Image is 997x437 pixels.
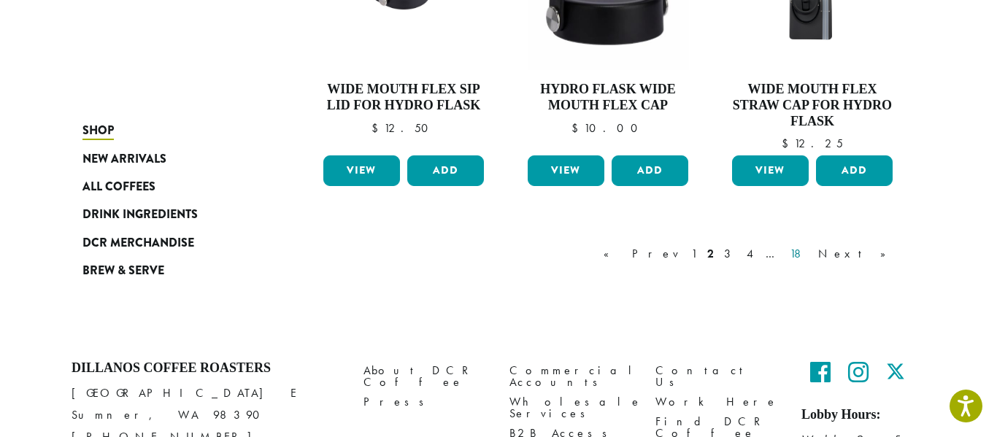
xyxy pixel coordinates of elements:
a: « Prev [601,245,684,263]
span: All Coffees [82,178,155,196]
span: Brew & Serve [82,262,164,280]
span: Shop [82,122,114,140]
a: 18 [787,245,811,263]
a: View [528,155,604,186]
h4: Hydro Flask Wide Mouth Flex Cap [524,82,692,113]
h4: Dillanos Coffee Roasters [72,360,342,376]
h4: Wide Mouth Flex Sip Lid for Hydro Flask [320,82,488,113]
h4: Wide Mouth Flex Straw Cap for Hydro Flask [728,82,896,129]
a: 4 [744,245,758,263]
span: $ [571,120,584,136]
a: DCR Merchandise [82,229,258,257]
bdi: 12.25 [782,136,843,151]
a: Work Here [655,392,779,411]
a: View [323,155,400,186]
a: All Coffees [82,173,258,201]
a: View [732,155,809,186]
a: Press [363,392,488,411]
a: 2 [704,245,717,263]
span: DCR Merchandise [82,234,194,252]
bdi: 12.50 [372,120,435,136]
a: Wholesale Services [509,392,634,423]
a: Drink Ingredients [82,201,258,228]
a: About DCR Coffee [363,360,488,392]
a: Next » [815,245,899,263]
a: Commercial Accounts [509,360,634,392]
a: Brew & Serve [82,257,258,285]
a: Shop [82,117,258,144]
bdi: 10.00 [571,120,644,136]
button: Add [407,155,484,186]
a: 1 [688,245,700,263]
span: $ [372,120,384,136]
button: Add [612,155,688,186]
button: Add [816,155,893,186]
a: New Arrivals [82,144,258,172]
span: Drink Ingredients [82,206,198,224]
span: $ [782,136,794,151]
a: 3 [721,245,739,263]
h5: Lobby Hours: [801,407,925,423]
span: New Arrivals [82,150,166,169]
a: Contact Us [655,360,779,392]
a: … [763,245,782,263]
